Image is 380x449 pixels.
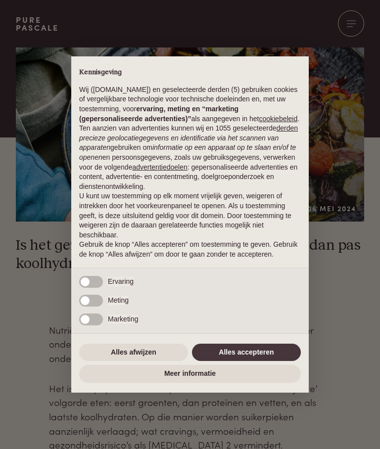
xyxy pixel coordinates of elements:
button: Alles accepteren [192,344,301,361]
button: derden [277,124,298,134]
button: Alles afwijzen [79,344,188,361]
p: Wij ([DOMAIN_NAME]) en geselecteerde derden (5) gebruiken cookies of vergelijkbare technologie vo... [79,85,301,124]
p: U kunt uw toestemming op elk moment vrijelijk geven, weigeren of intrekken door het voorkeurenpan... [79,191,301,240]
button: advertentiedoelen [132,163,187,173]
span: Marketing [108,314,138,324]
em: informatie op een apparaat op te slaan en/of te openen [79,143,296,161]
p: Gebruik de knop “Alles accepteren” om toestemming te geven. Gebruik de knop “Alles afwijzen” om d... [79,240,301,259]
button: Meer informatie [79,365,301,383]
em: precieze geolocatiegegevens en identificatie via het scannen van apparaten [79,134,279,152]
a: cookiebeleid [259,115,297,123]
p: Ten aanzien van advertenties kunnen wij en 1055 geselecteerde gebruiken om en persoonsgegevens, z... [79,124,301,191]
strong: ervaring, meting en “marketing (gepersonaliseerde advertenties)” [79,105,238,123]
span: Ervaring [108,277,134,287]
h2: Kennisgeving [79,68,301,77]
span: Meting [108,296,129,306]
